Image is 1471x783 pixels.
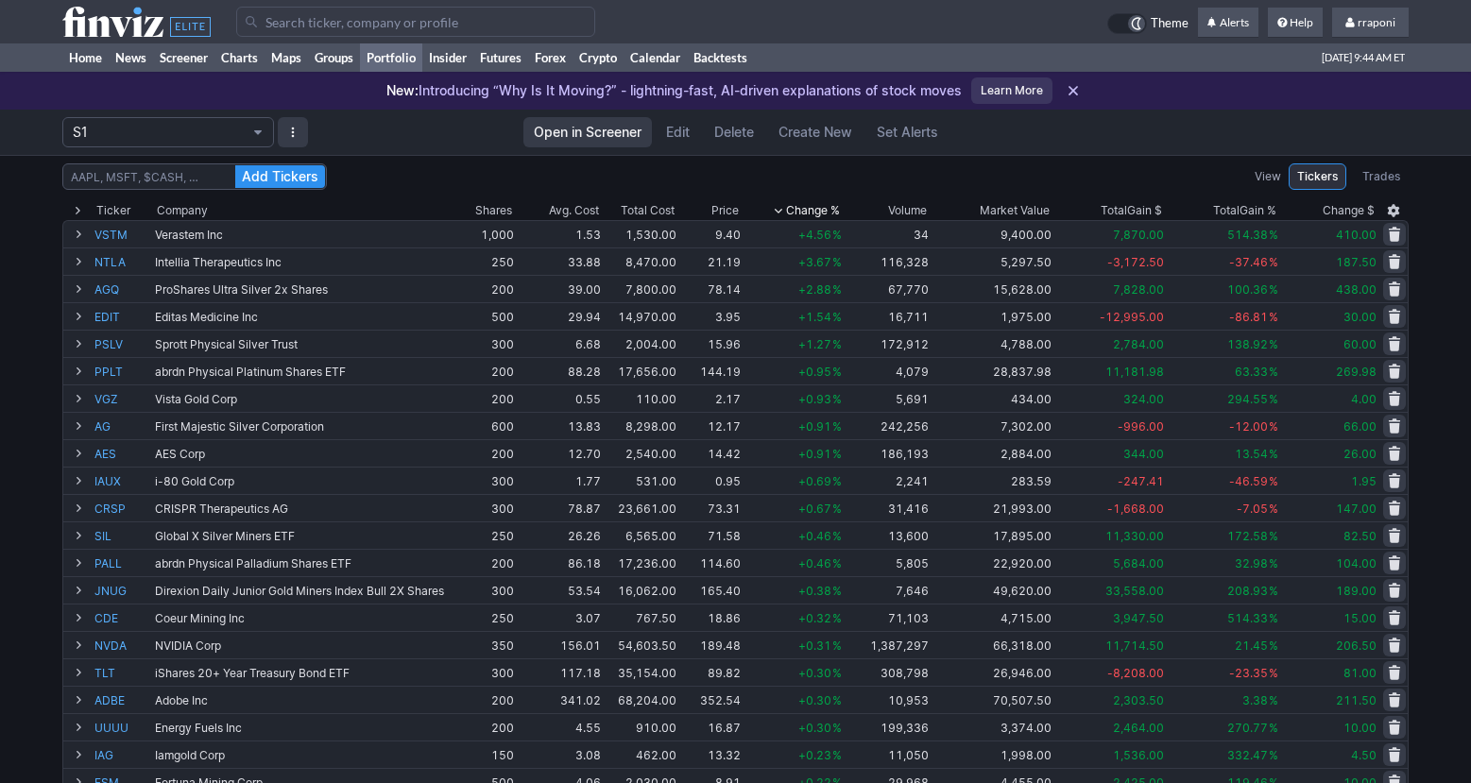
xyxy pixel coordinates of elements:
[516,631,603,658] td: 156.01
[844,494,931,521] td: 31,416
[1343,419,1377,434] span: 66.00
[844,357,931,384] td: 4,079
[1336,255,1377,269] span: 187.50
[931,275,1054,302] td: 15,628.00
[1336,584,1377,598] span: 189.00
[832,282,842,297] span: %
[214,43,265,72] a: Charts
[448,330,516,357] td: 300
[73,123,245,142] span: S1
[534,123,641,142] span: Open in Screener
[94,276,151,302] a: AGQ
[798,310,831,324] span: +1.54
[832,529,842,543] span: %
[832,337,842,351] span: %
[155,310,446,324] div: Editas Medicine Inc
[1123,447,1164,461] span: 344.00
[1227,611,1268,625] span: 514.33
[1332,8,1409,38] a: rraponi
[931,549,1054,576] td: 22,920.00
[798,638,831,653] span: +0.31
[516,494,603,521] td: 78.87
[1113,337,1164,351] span: 2,784.00
[528,43,573,72] a: Forex
[155,638,446,653] div: NVIDIA Corp
[516,247,603,275] td: 33.88
[516,439,603,467] td: 12.70
[832,556,842,570] span: %
[931,330,1054,357] td: 4,788.00
[603,302,678,330] td: 14,970.00
[980,201,1050,220] span: Market Value
[308,43,360,72] a: Groups
[844,220,931,247] td: 34
[678,494,743,521] td: 73.31
[1151,13,1189,34] span: Theme
[422,43,473,72] a: Insider
[94,413,151,439] a: AG
[1362,167,1400,186] span: Trades
[1269,337,1278,351] span: %
[235,165,325,188] button: Add Tickers
[475,201,512,220] div: Shares
[516,384,603,412] td: 0.55
[448,384,516,412] td: 200
[798,611,831,625] span: +0.32
[798,365,831,379] span: +0.95
[155,474,446,488] div: i-80 Gold Corp
[778,123,852,142] span: Create New
[1336,638,1377,653] span: 206.50
[1269,611,1278,625] span: %
[931,604,1054,631] td: 4,715.00
[678,330,743,357] td: 15.96
[516,658,603,686] td: 117.18
[687,43,754,72] a: Backtests
[448,220,516,247] td: 1,000
[832,255,842,269] span: %
[94,303,151,330] a: EDIT
[109,43,153,72] a: News
[678,576,743,604] td: 165.40
[877,123,938,142] span: Set Alerts
[1235,447,1268,461] span: 13.54
[1358,15,1395,29] span: rraponi
[94,550,151,576] a: PALL
[1227,337,1268,351] span: 138.92
[1118,474,1164,488] span: -247.41
[1107,13,1189,34] a: Theme
[866,117,949,147] a: Set Alerts
[678,247,743,275] td: 21.19
[1351,392,1377,406] span: 4.00
[678,467,743,494] td: 0.95
[1227,282,1268,297] span: 100.36
[62,117,274,147] button: Portfolio
[931,220,1054,247] td: 9,400.00
[1113,228,1164,242] span: 7,870.00
[448,549,516,576] td: 200
[155,365,446,379] div: abrdn Physical Platinum Shares ETF
[798,529,831,543] span: +0.46
[94,741,151,768] a: IAG
[1289,163,1346,190] a: Tickers
[1123,392,1164,406] span: 324.00
[1269,502,1278,516] span: %
[94,385,151,412] a: VGZ
[473,43,528,72] a: Futures
[1235,556,1268,570] span: 32.98
[603,467,678,494] td: 531.00
[888,201,927,220] div: Volume
[386,81,962,100] p: Introducing “Why Is It Moving?” - lightning-fast, AI-driven explanations of stock moves
[1322,43,1405,72] span: [DATE] 9:44 AM ET
[678,357,743,384] td: 144.19
[603,658,678,686] td: 35,154.00
[844,439,931,467] td: 186,193
[1336,365,1377,379] span: 269.98
[832,365,842,379] span: %
[844,576,931,604] td: 7,646
[516,220,603,247] td: 1.53
[656,117,700,147] a: Edit
[678,220,743,247] td: 9.40
[94,495,151,521] a: CRSP
[832,502,842,516] span: %
[678,412,743,439] td: 12.17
